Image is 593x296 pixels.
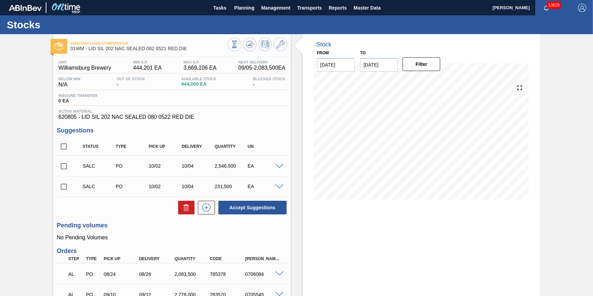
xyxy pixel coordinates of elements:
div: UN [246,144,283,149]
label: to [360,51,365,55]
div: Delivery [180,144,216,149]
div: Step [67,256,85,261]
div: New suggestion [194,201,215,214]
span: Available Stock [182,77,217,81]
div: 08/24/2025 [102,271,141,277]
span: 01WM - LID SIL 202 NAC SEALED 082 0521 RED DIE [70,46,227,51]
div: 10/02/2025 [147,184,184,189]
div: Suggestion Awaiting Load Composition [81,184,117,189]
div: 231,500 [213,184,249,189]
div: Awaiting Load Composition [67,267,85,282]
div: Suggestion Awaiting Load Composition [81,163,117,169]
div: 10/04/2025 [180,163,216,169]
div: Quantity [173,256,212,261]
button: Go to Master Data / General [274,38,287,51]
span: MIN S.P. [133,60,162,64]
h1: Stocks [7,21,128,29]
div: EA [246,184,283,189]
div: Type [84,256,102,261]
span: Williamsburg Brewery [58,65,111,71]
span: Management [261,4,290,12]
span: Tasks [212,4,227,12]
span: 0 EA [58,98,97,103]
div: 10/04/2025 [180,184,216,189]
div: Purchase order [84,271,102,277]
div: 2,546,500 [213,163,249,169]
span: Out Of Stock [117,77,145,81]
span: Blocked Stock [253,77,286,81]
button: Notifications [535,3,557,13]
div: Pick up [147,144,184,149]
span: Master Data [353,4,380,12]
span: 944,000 EA [182,82,217,87]
button: Filter [403,57,440,71]
span: Unit [58,60,111,64]
h3: Orders [57,248,287,255]
div: EA [246,163,283,169]
div: Delivery [138,256,177,261]
div: 785378 [208,271,247,277]
input: mm/dd/yyyy [317,58,355,72]
span: Planning [234,4,254,12]
span: Transports [297,4,322,12]
h3: Pending volumes [57,222,287,229]
span: Active Material [58,109,285,113]
button: Accept Suggestions [218,201,287,214]
span: Inbound Transfer [58,94,97,98]
div: 10/02/2025 [147,163,184,169]
span: Awaiting Load Composition [70,41,227,45]
div: 0706084 [244,271,283,277]
span: 3,669,106 EA [184,65,217,71]
div: Code [208,256,247,261]
span: Below Min [58,77,80,81]
p: No Pending Volumes [57,235,287,241]
span: 09/05 - 2,083,500 EA [238,65,286,71]
p: AL [68,271,83,277]
div: Type [114,144,150,149]
div: 2,083,500 [173,271,212,277]
img: TNhmsLtSVTkK8tSr43FrP2fwEKptu5GPRR3wAAAABJRU5ErkJggg== [9,5,42,11]
button: Update Chart [243,38,257,51]
div: - [115,77,147,88]
div: [PERSON_NAME]. ID [244,256,283,261]
span: 444,201 EA [133,65,162,71]
div: 08/26/2025 [138,271,177,277]
div: Delete Suggestions [175,201,194,214]
div: Stock [316,41,332,48]
label: From [317,51,329,55]
span: MAX S.P. [184,60,217,64]
div: Quantity [213,144,249,149]
span: Reports [329,4,347,12]
div: N/A [57,77,82,88]
div: Purchase order [114,184,150,189]
div: Status [81,144,117,149]
button: Schedule Inventory [258,38,272,51]
span: 13629 [547,1,561,9]
img: Ícone [55,42,63,51]
img: Logout [578,4,586,12]
button: Stocks Overview [228,38,241,51]
div: Accept Suggestions [215,200,287,215]
span: 620805 - LID SIL 202 NAC SEALED 080 0522 RED DIE [58,114,285,120]
div: Pick up [102,256,141,261]
span: Next Delivery [238,60,286,64]
div: - [251,77,287,88]
h3: Suggestions [57,127,287,134]
div: Purchase order [114,163,150,169]
input: mm/dd/yyyy [360,58,398,72]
